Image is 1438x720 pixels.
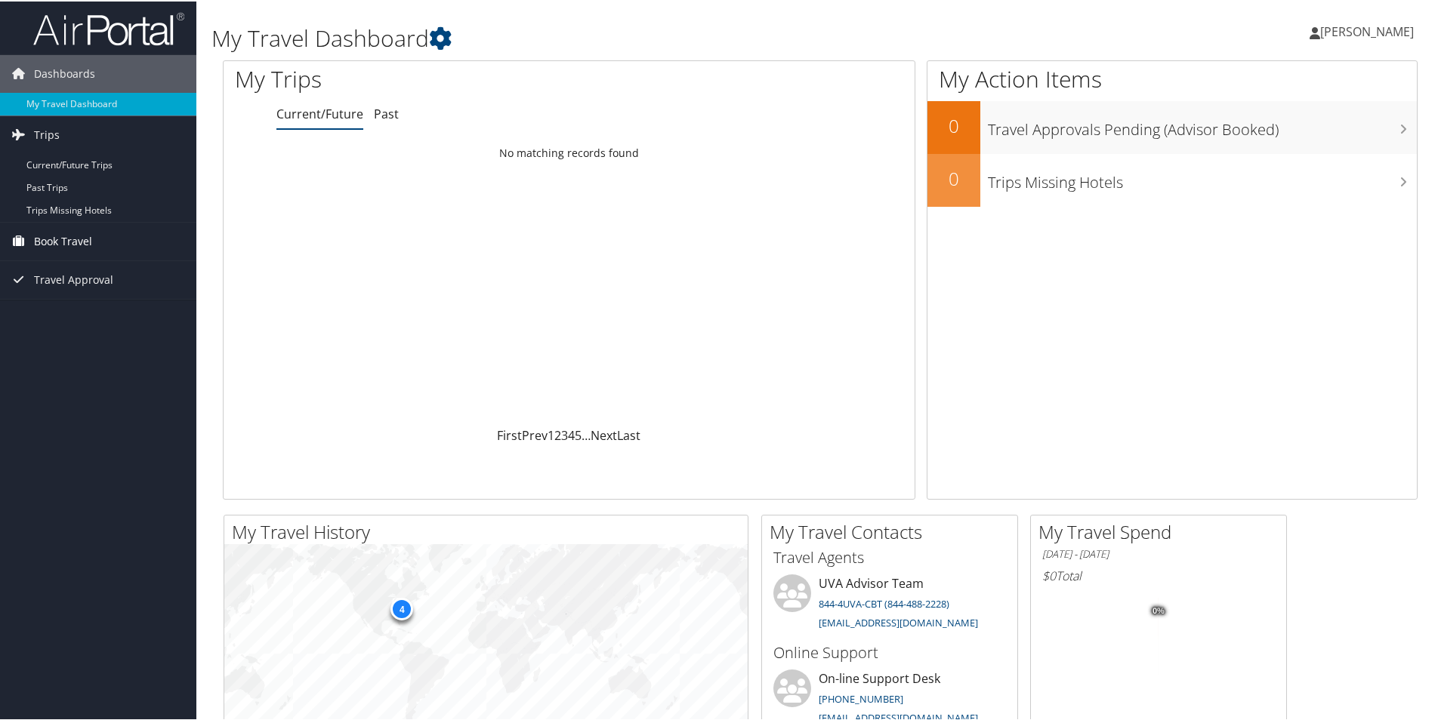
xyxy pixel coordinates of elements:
h3: Online Support [773,641,1006,662]
h6: Total [1042,566,1275,583]
h1: My Travel Dashboard [211,21,1023,53]
tspan: 0% [1153,605,1165,614]
h2: My Travel History [232,518,748,543]
a: [PERSON_NAME] [1310,8,1429,53]
td: No matching records found [224,138,915,165]
span: Dashboards [34,54,95,91]
a: 0Trips Missing Hotels [927,152,1417,205]
a: 3 [561,426,568,442]
a: Current/Future [276,104,363,121]
h1: My Action Items [927,62,1417,94]
span: … [582,426,591,442]
h2: My Travel Spend [1038,518,1286,543]
a: 4 [568,426,575,442]
a: 2 [554,426,561,442]
a: 1 [548,426,554,442]
span: Book Travel [34,221,92,259]
a: Prev [522,426,548,442]
a: [EMAIL_ADDRESS][DOMAIN_NAME] [819,614,978,628]
a: Next [591,426,617,442]
a: Last [617,426,640,442]
h2: My Travel Contacts [770,518,1017,543]
h3: Trips Missing Hotels [988,163,1417,192]
a: Past [374,104,399,121]
span: $0 [1042,566,1056,583]
h1: My Trips [235,62,616,94]
img: airportal-logo.png [33,10,184,45]
a: 0Travel Approvals Pending (Advisor Booked) [927,100,1417,152]
h3: Travel Agents [773,546,1006,567]
h3: Travel Approvals Pending (Advisor Booked) [988,110,1417,139]
li: UVA Advisor Team [766,573,1014,635]
span: Travel Approval [34,260,113,297]
a: [PHONE_NUMBER] [819,691,903,704]
h2: 0 [927,165,980,190]
span: Trips [34,115,60,152]
span: [PERSON_NAME] [1320,22,1414,38]
div: 4 [390,596,413,619]
a: First [497,426,522,442]
a: 5 [575,426,582,442]
h2: 0 [927,112,980,137]
h6: [DATE] - [DATE] [1042,546,1275,560]
a: 844-4UVA-CBT (844-488-2228) [819,595,949,609]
